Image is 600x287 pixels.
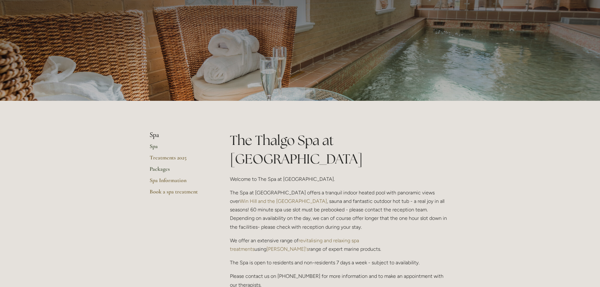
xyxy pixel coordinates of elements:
p: Welcome to The Spa at [GEOGRAPHIC_DATA]. [230,175,451,183]
a: [PERSON_NAME]'s [266,246,309,252]
p: We offer an extensive range of using range of expert marine products. [230,236,451,253]
a: Book a spa treatment [150,188,210,199]
p: The Spa at [GEOGRAPHIC_DATA] offers a tranquil indoor heated pool with panoramic views over , sau... [230,188,451,231]
li: Spa [150,131,210,139]
a: Win Hill and the [GEOGRAPHIC_DATA] [240,198,327,204]
h1: The Thalgo Spa at [GEOGRAPHIC_DATA] [230,131,451,168]
p: The Spa is open to residents and non-residents 7 days a week - subject to availability. [230,258,451,267]
a: Packages [150,165,210,177]
a: Spa [150,143,210,154]
a: Treatments 2025 [150,154,210,165]
a: Spa Information [150,177,210,188]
